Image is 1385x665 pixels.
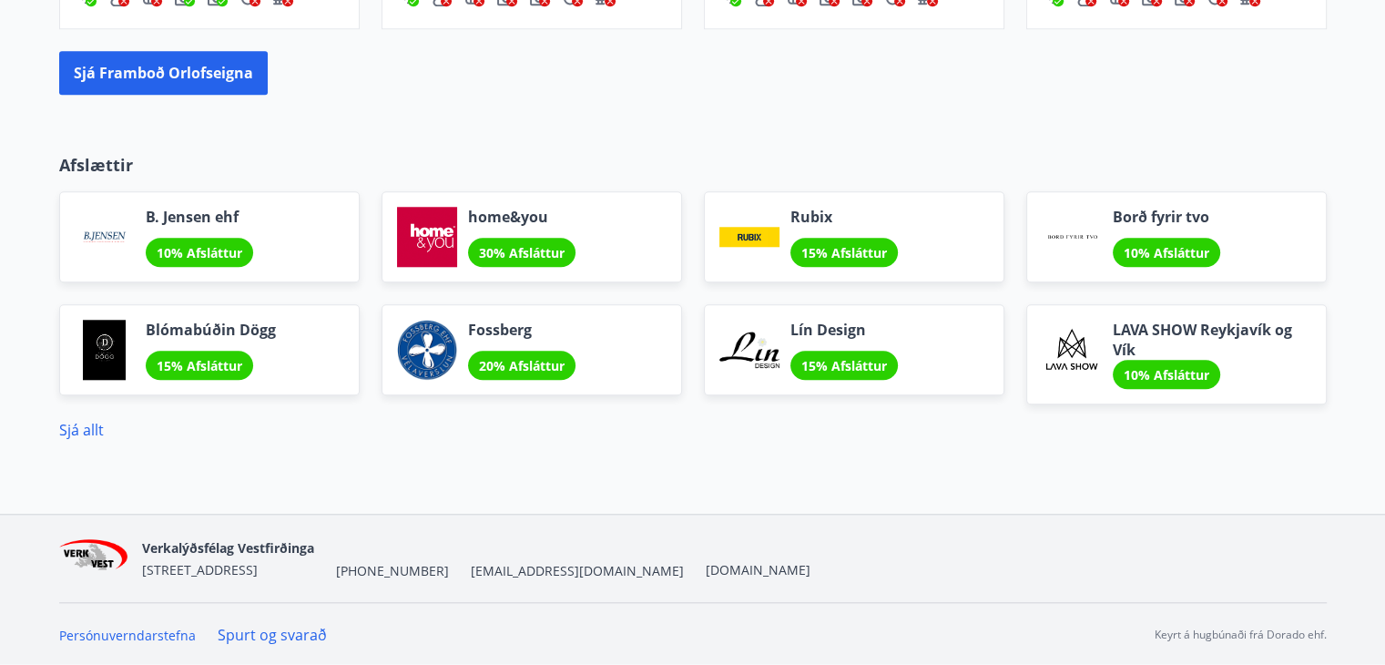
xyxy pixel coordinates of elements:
[157,357,242,374] span: 15% Afsláttur
[146,320,276,340] span: Blómabúðin Dögg
[479,357,565,374] span: 20% Afsláttur
[1113,320,1311,360] span: LAVA SHOW Reykjavík og Vík
[1113,207,1220,227] span: Borð fyrir tvo
[146,207,253,227] span: B. Jensen ehf
[59,539,128,578] img: jihgzMk4dcgjRAW2aMgpbAqQEG7LZi0j9dOLAUvz.png
[479,244,565,261] span: 30% Afsláttur
[1155,627,1327,643] p: Keyrt á hugbúnaði frá Dorado ehf.
[59,51,268,95] button: Sjá framboð orlofseigna
[471,562,684,580] span: [EMAIL_ADDRESS][DOMAIN_NAME]
[801,244,887,261] span: 15% Afsláttur
[1124,366,1209,384] span: 10% Afsláttur
[59,627,196,644] a: Persónuverndarstefna
[790,207,898,227] span: Rubix
[336,562,449,580] span: [PHONE_NUMBER]
[59,153,1327,177] p: Afslættir
[790,320,898,340] span: Lín Design
[157,244,242,261] span: 10% Afsláttur
[218,625,327,645] a: Spurt og svarað
[1124,244,1209,261] span: 10% Afsláttur
[468,207,575,227] span: home&you
[706,561,810,578] a: [DOMAIN_NAME]
[142,561,258,578] span: [STREET_ADDRESS]
[142,539,314,557] span: Verkalýðsfélag Vestfirðinga
[468,320,575,340] span: Fossberg
[59,420,104,440] a: Sjá allt
[801,357,887,374] span: 15% Afsláttur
